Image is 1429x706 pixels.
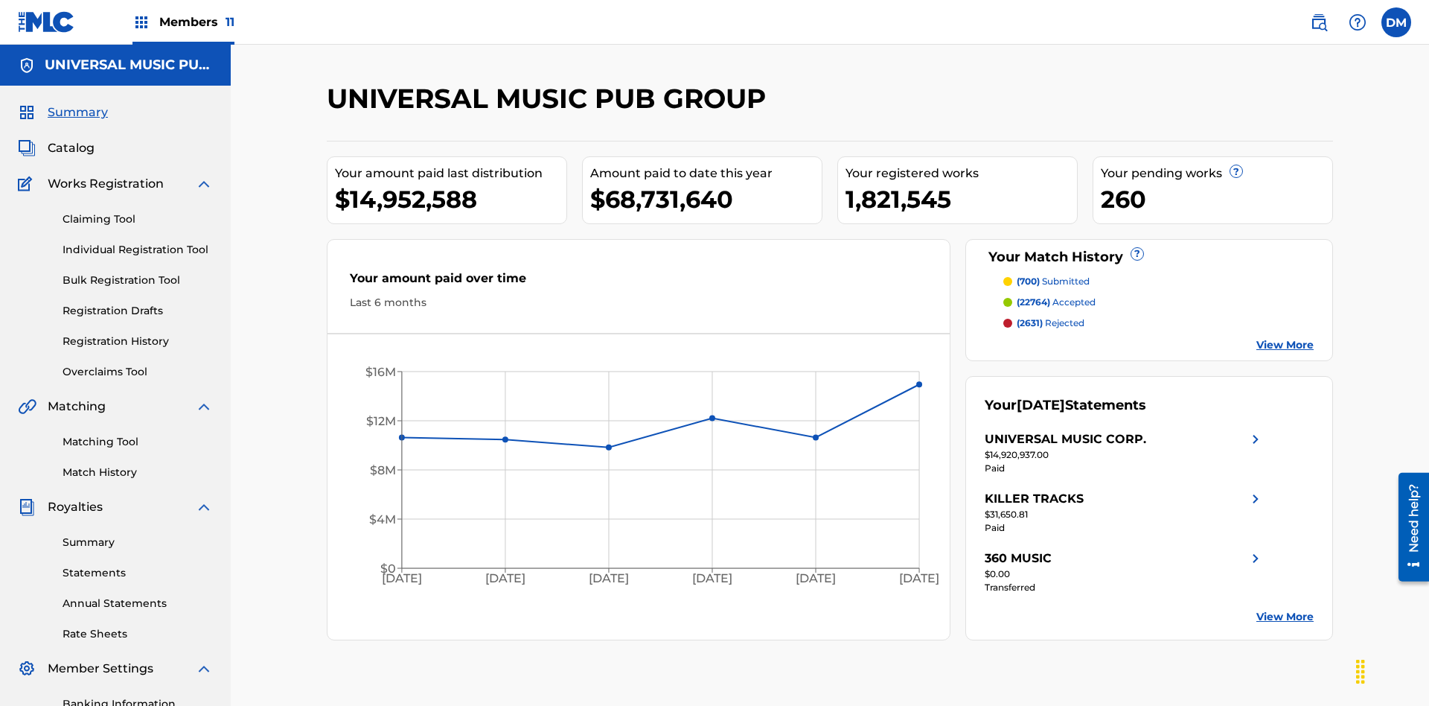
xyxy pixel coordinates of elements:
[1003,317,1314,330] a: (2631) rejected
[985,521,1265,535] div: Paid
[1017,275,1090,288] p: submitted
[63,626,213,642] a: Rate Sheets
[985,490,1265,535] a: KILLER TRACKSright chevron icon$31,650.81Paid
[1230,165,1242,177] span: ?
[226,15,234,29] span: 11
[985,462,1265,475] div: Paid
[1256,609,1314,625] a: View More
[1017,317,1084,330] p: rejected
[369,512,396,527] tspan: $4M
[589,572,629,586] tspan: [DATE]
[1247,490,1265,508] img: right chevron icon
[335,182,566,216] div: $14,952,588
[1017,296,1050,308] span: (22764)
[132,13,150,31] img: Top Rightsholders
[1247,550,1265,567] img: right chevron icon
[985,430,1146,448] div: UNIVERSAL MUSIC CORP.
[590,165,822,182] div: Amount paid to date this year
[48,660,153,678] span: Member Settings
[350,295,927,311] div: Last 6 months
[18,175,37,193] img: Works Registration
[327,82,773,115] h2: UNIVERSAL MUSIC PUB GROUP
[1003,296,1314,309] a: (22764) accepted
[18,660,36,678] img: Member Settings
[63,596,213,611] a: Annual Statements
[692,572,732,586] tspan: [DATE]
[18,11,75,33] img: MLC Logo
[370,463,396,477] tspan: $8M
[1003,275,1314,288] a: (700) submitted
[1101,182,1332,216] div: 260
[48,139,95,157] span: Catalog
[1017,296,1096,309] p: accepted
[18,398,36,416] img: Matching
[48,175,164,193] span: Works Registration
[365,365,396,379] tspan: $16M
[63,273,213,288] a: Bulk Registration Tool
[900,572,940,586] tspan: [DATE]
[366,414,396,428] tspan: $12M
[796,572,836,586] tspan: [DATE]
[1256,337,1314,353] a: View More
[1355,635,1429,706] iframe: Chat Widget
[48,498,103,516] span: Royalties
[63,303,213,319] a: Registration Drafts
[48,104,108,121] span: Summary
[485,572,525,586] tspan: [DATE]
[18,498,36,516] img: Royalties
[18,139,95,157] a: CatalogCatalog
[1343,7,1372,37] div: Help
[985,550,1265,594] a: 360 MUSICright chevron icon$0.00Transferred
[985,430,1265,475] a: UNIVERSAL MUSIC CORP.right chevron icon$14,920,937.00Paid
[1304,7,1334,37] a: Public Search
[63,465,213,480] a: Match History
[985,490,1084,508] div: KILLER TRACKS
[985,581,1265,594] div: Transferred
[195,398,213,416] img: expand
[1349,649,1372,694] div: Drag
[1131,248,1143,260] span: ?
[985,508,1265,521] div: $31,650.81
[350,270,927,295] div: Your amount paid over time
[1381,7,1411,37] div: User Menu
[18,57,36,74] img: Accounts
[45,57,213,74] h5: UNIVERSAL MUSIC PUB GROUP
[63,535,213,550] a: Summary
[985,395,1146,416] div: Your Statements
[195,175,213,193] img: expand
[380,562,396,576] tspan: $0
[18,139,36,157] img: Catalog
[985,550,1052,567] div: 360 MUSIC
[63,364,213,380] a: Overclaims Tool
[1387,467,1429,589] iframe: Resource Center
[63,334,213,349] a: Registration History
[1247,430,1265,448] img: right chevron icon
[382,572,422,586] tspan: [DATE]
[1101,165,1332,182] div: Your pending works
[1310,13,1328,31] img: search
[985,247,1314,267] div: Your Match History
[48,398,106,416] span: Matching
[195,660,213,678] img: expand
[18,104,36,121] img: Summary
[1017,276,1040,287] span: (700)
[63,242,213,258] a: Individual Registration Tool
[1349,13,1366,31] img: help
[335,165,566,182] div: Your amount paid last distribution
[159,13,234,31] span: Members
[845,165,1077,182] div: Your registered works
[63,434,213,450] a: Matching Tool
[985,448,1265,462] div: $14,920,937.00
[18,104,108,121] a: SummarySummary
[63,565,213,581] a: Statements
[1017,317,1043,328] span: (2631)
[1017,397,1065,413] span: [DATE]
[985,567,1265,581] div: $0.00
[195,498,213,516] img: expand
[590,182,822,216] div: $68,731,640
[63,212,213,227] a: Claiming Tool
[845,182,1077,216] div: 1,821,545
